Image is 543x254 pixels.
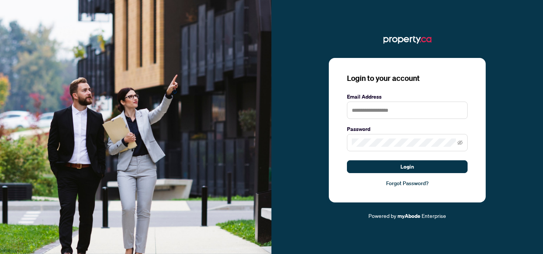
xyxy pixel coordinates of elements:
a: Forgot Password? [347,179,468,187]
span: eye-invisible [457,140,463,145]
span: Login [400,161,414,173]
span: Powered by [368,212,396,219]
h3: Login to your account [347,73,468,84]
span: Enterprise [422,212,446,219]
button: Login [347,160,468,173]
label: Password [347,125,468,133]
img: ma-logo [383,34,431,46]
a: myAbode [397,212,420,220]
label: Email Address [347,93,468,101]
